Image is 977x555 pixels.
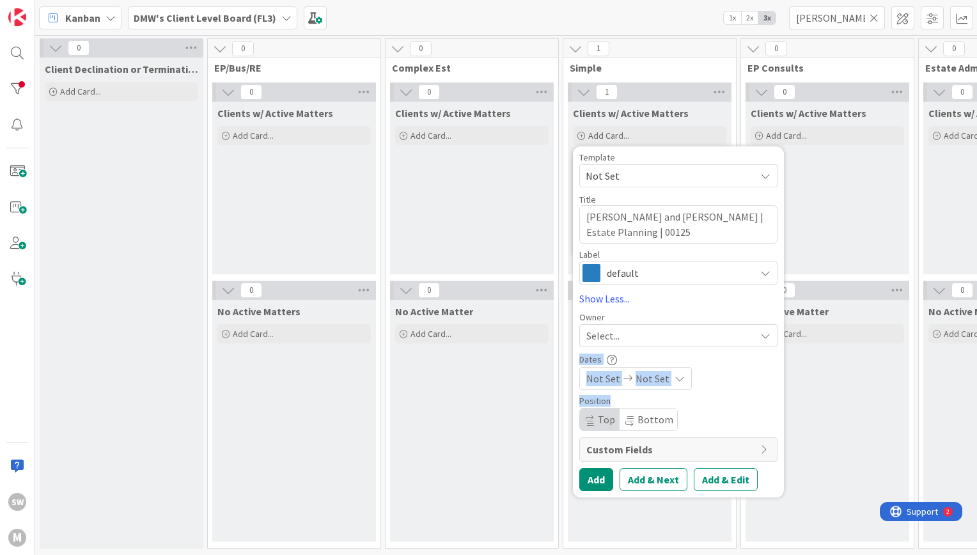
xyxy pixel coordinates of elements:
[570,61,720,74] span: Simple
[233,130,274,141] span: Add Card...
[579,205,778,244] textarea: [PERSON_NAME] and [PERSON_NAME] | Estate Planning | 00125
[774,283,795,298] span: 0
[395,305,473,318] span: No Active Matter
[8,493,26,511] div: SW
[68,40,90,56] span: 0
[774,84,795,100] span: 0
[789,6,885,29] input: Quick Filter...
[766,130,807,141] span: Add Card...
[636,371,669,386] span: Not Set
[214,61,364,74] span: EP/Bus/RE
[45,63,198,75] span: Client Declination or Termination Letter
[579,250,600,259] span: Label
[579,194,596,205] label: Title
[579,153,615,162] span: Template
[66,5,70,15] div: 2
[588,41,609,56] span: 1
[951,84,973,100] span: 0
[418,84,440,100] span: 0
[579,468,613,491] button: Add
[579,313,605,322] span: Owner
[8,8,26,26] img: Visit kanbanzone.com
[694,468,758,491] button: Add & Edit
[410,130,451,141] span: Add Card...
[586,168,746,184] span: Not Set
[579,355,602,364] span: Dates
[586,442,754,457] span: Custom Fields
[240,84,262,100] span: 0
[240,283,262,298] span: 0
[751,107,866,120] span: Clients w/ Active Matters
[637,413,673,426] span: Bottom
[60,86,101,97] span: Add Card...
[27,2,58,17] span: Support
[217,305,301,318] span: No Active Matters
[579,396,611,405] span: Position
[586,328,620,343] span: Select...
[217,107,333,120] span: Clients w/ Active Matters
[586,371,620,386] span: Not Set
[741,12,758,24] span: 2x
[596,84,618,100] span: 1
[766,328,807,340] span: Add Card...
[951,283,973,298] span: 0
[410,41,432,56] span: 0
[418,283,440,298] span: 0
[620,468,687,491] button: Add & Next
[724,12,741,24] span: 1x
[751,305,829,318] span: No Active Matter
[765,41,787,56] span: 0
[8,529,26,547] div: M
[233,328,274,340] span: Add Card...
[607,264,749,282] span: default
[410,328,451,340] span: Add Card...
[392,61,542,74] span: Complex Est
[943,41,965,56] span: 0
[579,291,778,306] a: Show Less...
[65,10,100,26] span: Kanban
[747,61,898,74] span: EP Consults
[573,107,689,120] span: Clients w/ Active Matters
[758,12,776,24] span: 3x
[588,130,629,141] span: Add Card...
[598,413,615,426] span: Top
[232,41,254,56] span: 0
[134,12,276,24] b: DMW's Client Level Board (FL3)
[395,107,511,120] span: Clients w/ Active Matters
